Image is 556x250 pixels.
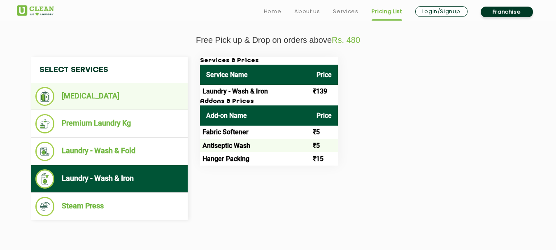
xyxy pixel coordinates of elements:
img: UClean Laundry and Dry Cleaning [17,5,54,16]
td: ₹139 [310,85,338,98]
th: Price [310,65,338,85]
img: Dry Cleaning [35,87,55,106]
a: Home [264,7,281,16]
td: Fabric Softener [200,126,310,139]
a: Franchise [481,7,533,17]
li: Laundry - Wash & Iron [35,169,184,189]
th: Price [310,105,338,126]
td: ₹5 [310,139,338,152]
li: Steam Press [35,197,184,216]
a: Login/Signup [415,6,468,17]
h3: Services & Prices [200,57,338,65]
span: Rs. 480 [332,35,360,44]
a: Pricing List [372,7,402,16]
h4: Select Services [31,57,188,83]
td: ₹5 [310,126,338,139]
img: Premium Laundry Kg [35,114,55,133]
h3: Addons & Prices [200,98,338,105]
td: Antiseptic Wash [200,139,310,152]
th: Add-on Name [200,105,310,126]
img: Laundry - Wash & Iron [35,169,55,189]
td: Laundry - Wash & Iron [200,85,310,98]
th: Service Name [200,65,310,85]
img: Steam Press [35,197,55,216]
p: Free Pick up & Drop on orders above [17,35,540,45]
li: Premium Laundry Kg [35,114,184,133]
a: Services [333,7,358,16]
td: ₹15 [310,152,338,165]
li: Laundry - Wash & Fold [35,142,184,161]
li: [MEDICAL_DATA] [35,87,184,106]
a: About us [294,7,320,16]
img: Laundry - Wash & Fold [35,142,55,161]
td: Hanger Packing [200,152,310,165]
